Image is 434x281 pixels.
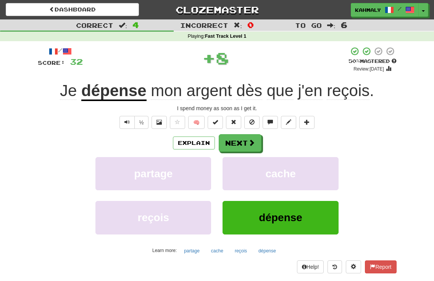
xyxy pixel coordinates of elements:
[208,116,223,129] button: Set this sentence to 100% Mastered (alt+m)
[327,82,369,100] span: reçois
[118,116,149,129] div: Text-to-speech controls
[348,58,397,65] div: Mastered
[259,212,302,223] span: dépense
[223,157,338,190] button: cache
[267,82,294,100] span: que
[60,82,77,100] span: Je
[81,82,146,101] u: dépense
[202,47,216,69] span: +
[152,116,167,129] button: Show image (alt+x)
[152,248,177,253] small: Learn more:
[348,58,360,64] span: 50 %
[38,47,83,56] div: /
[365,260,396,273] button: Report
[236,82,262,100] span: dès
[95,157,211,190] button: partage
[216,48,229,67] span: 8
[351,3,419,17] a: kahmaly /
[254,245,280,257] button: dépense
[132,20,139,29] span: 4
[6,3,139,16] a: Dashboard
[297,260,324,273] button: Help!
[70,57,83,66] span: 32
[119,116,135,129] button: Play sentence audio (ctl+space)
[134,116,149,129] button: ½
[231,245,251,257] button: reçois
[134,168,173,180] span: partage
[295,21,322,29] span: To go
[219,134,261,152] button: Next
[281,116,296,129] button: Edit sentence (alt+d)
[265,168,295,180] span: cache
[188,116,205,129] button: 🧠
[355,6,381,13] span: kahmaly
[150,3,284,16] a: Clozemaster
[263,116,278,129] button: Discuss sentence (alt+u)
[180,21,228,29] span: Incorrect
[151,82,182,100] span: mon
[299,116,315,129] button: Add to collection (alt+a)
[298,82,322,100] span: j'en
[341,20,347,29] span: 6
[247,20,254,29] span: 0
[138,212,169,223] span: reçois
[353,66,384,72] small: Review: [DATE]
[147,82,374,100] span: .
[328,260,342,273] button: Round history (alt+y)
[38,104,397,112] div: I spend money as soon as I get it.
[187,82,232,100] span: argent
[327,22,336,29] span: :
[244,116,260,129] button: Ignore sentence (alt+i)
[223,201,338,234] button: dépense
[207,245,227,257] button: cache
[180,245,204,257] button: partage
[170,116,185,129] button: Favorite sentence (alt+f)
[398,6,402,11] span: /
[234,22,242,29] span: :
[205,34,247,39] strong: Fast Track Level 1
[119,22,127,29] span: :
[173,136,215,149] button: Explain
[38,59,65,66] span: Score:
[95,201,211,234] button: reçois
[76,21,113,29] span: Correct
[226,116,241,129] button: Reset to 0% Mastered (alt+r)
